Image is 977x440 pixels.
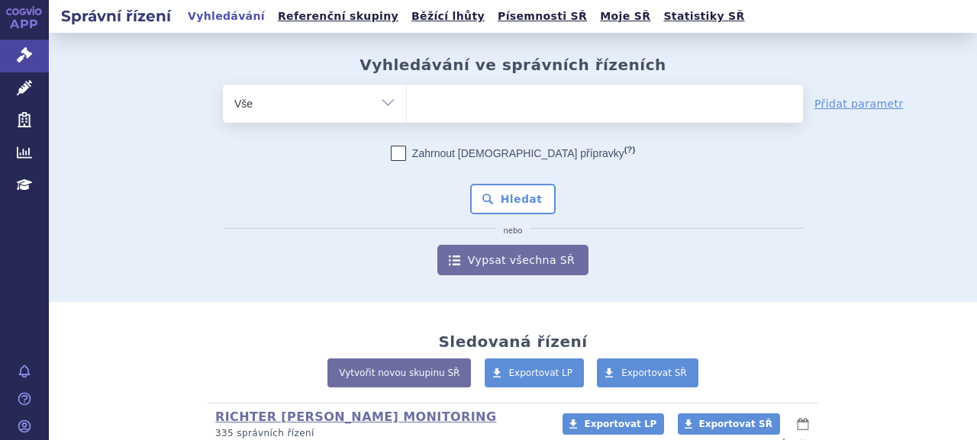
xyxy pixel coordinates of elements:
[584,419,656,429] span: Exportovat LP
[509,368,573,378] span: Exportovat LP
[470,184,556,214] button: Hledat
[597,358,698,387] a: Exportovat SŘ
[49,5,183,27] h2: Správní řízení
[327,358,471,387] a: Vytvořit novou skupinu SŘ
[391,146,635,161] label: Zahrnout [DEMOGRAPHIC_DATA] přípravky
[493,6,592,27] a: Písemnosti SŘ
[273,6,403,27] a: Referenční skupiny
[621,368,687,378] span: Exportovat SŘ
[407,6,489,27] a: Běžící lhůty
[496,226,530,236] i: nebo
[595,6,655,27] a: Moje SŘ
[360,56,666,74] h2: Vyhledávání ve správních řízeních
[215,427,543,440] p: 335 správních řízení
[215,409,496,424] a: RICHTER [PERSON_NAME] MONITORING
[814,96,904,111] a: Přidat parametr
[563,413,664,435] a: Exportovat LP
[485,358,585,387] a: Exportovat LP
[438,332,587,351] h2: Sledovaná řízení
[678,413,780,435] a: Exportovat SŘ
[624,145,635,155] abbr: (?)
[795,415,811,433] button: lhůty
[699,419,772,429] span: Exportovat SŘ
[659,6,749,27] a: Statistiky SŘ
[437,245,588,275] a: Vypsat všechna SŘ
[183,6,269,27] a: Vyhledávání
